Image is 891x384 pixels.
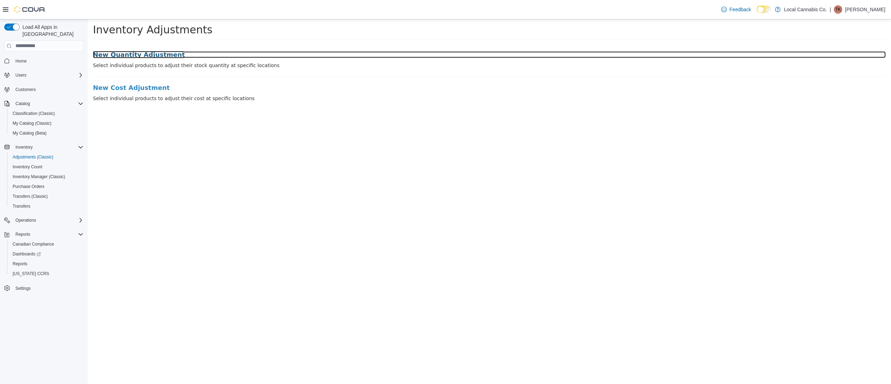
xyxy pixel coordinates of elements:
[834,5,842,14] div: Tim Kaye
[7,259,86,269] button: Reports
[15,72,26,78] span: Users
[10,119,54,128] a: My Catalog (Classic)
[13,251,41,257] span: Dashboards
[10,163,45,171] a: Inventory Count
[13,143,35,151] button: Inventory
[845,5,885,14] p: [PERSON_NAME]
[10,240,83,248] span: Canadian Compliance
[13,111,55,116] span: Classification (Classic)
[5,32,798,39] a: New Quantity Adjustment
[15,87,36,92] span: Customers
[13,284,83,292] span: Settings
[1,215,86,225] button: Operations
[13,121,52,126] span: My Catalog (Classic)
[13,174,65,180] span: Inventory Manager (Classic)
[7,152,86,162] button: Adjustments (Classic)
[7,109,86,118] button: Classification (Classic)
[15,232,30,237] span: Reports
[10,109,83,118] span: Classification (Classic)
[7,239,86,249] button: Canadian Compliance
[13,216,83,224] span: Operations
[1,283,86,293] button: Settings
[15,58,27,64] span: Home
[13,184,45,189] span: Purchase Orders
[7,269,86,279] button: [US_STATE] CCRS
[1,84,86,95] button: Customers
[13,71,83,79] span: Users
[10,250,43,258] a: Dashboards
[835,5,840,14] span: TK
[10,202,83,210] span: Transfers
[7,162,86,172] button: Inventory Count
[10,153,56,161] a: Adjustments (Classic)
[7,201,86,211] button: Transfers
[13,261,27,267] span: Reports
[10,173,83,181] span: Inventory Manager (Classic)
[13,57,83,65] span: Home
[13,203,30,209] span: Transfers
[10,260,30,268] a: Reports
[7,118,86,128] button: My Catalog (Classic)
[5,4,125,17] span: Inventory Adjustments
[10,250,83,258] span: Dashboards
[13,271,49,276] span: [US_STATE] CCRS
[10,109,58,118] a: Classification (Classic)
[5,43,798,50] p: Select individual products to adjust their stock quantity at specific locations
[13,57,29,65] a: Home
[15,217,36,223] span: Operations
[784,5,827,14] p: Local Cannabis Co.
[830,5,831,14] p: |
[718,2,754,17] a: Feedback
[13,230,33,239] button: Reports
[13,85,39,94] a: Customers
[7,182,86,191] button: Purchase Orders
[13,71,29,79] button: Users
[757,6,771,13] input: Dark Mode
[13,241,54,247] span: Canadian Compliance
[10,129,49,137] a: My Catalog (Beta)
[1,99,86,109] button: Catalog
[10,153,83,161] span: Adjustments (Classic)
[10,173,68,181] a: Inventory Manager (Classic)
[13,85,83,94] span: Customers
[10,119,83,128] span: My Catalog (Classic)
[1,70,86,80] button: Users
[13,194,48,199] span: Transfers (Classic)
[15,101,30,106] span: Catalog
[10,202,33,210] a: Transfers
[10,269,52,278] a: [US_STATE] CCRS
[15,144,33,150] span: Inventory
[20,24,83,38] span: Load All Apps in [GEOGRAPHIC_DATA]
[5,76,798,83] p: Select individual products to adjust their cost at specific locations
[7,249,86,259] a: Dashboards
[10,182,83,191] span: Purchase Orders
[5,65,798,72] a: New Cost Adjustment
[10,240,57,248] a: Canadian Compliance
[13,143,83,151] span: Inventory
[10,192,51,201] a: Transfers (Classic)
[13,99,33,108] button: Catalog
[13,230,83,239] span: Reports
[4,53,83,312] nav: Complex example
[7,191,86,201] button: Transfers (Classic)
[13,154,53,160] span: Adjustments (Classic)
[10,129,83,137] span: My Catalog (Beta)
[1,142,86,152] button: Inventory
[7,128,86,138] button: My Catalog (Beta)
[7,172,86,182] button: Inventory Manager (Classic)
[13,284,33,293] a: Settings
[10,269,83,278] span: Washington CCRS
[13,130,47,136] span: My Catalog (Beta)
[10,192,83,201] span: Transfers (Classic)
[13,216,39,224] button: Operations
[10,182,47,191] a: Purchase Orders
[1,56,86,66] button: Home
[1,229,86,239] button: Reports
[13,99,83,108] span: Catalog
[15,286,31,291] span: Settings
[10,163,83,171] span: Inventory Count
[730,6,751,13] span: Feedback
